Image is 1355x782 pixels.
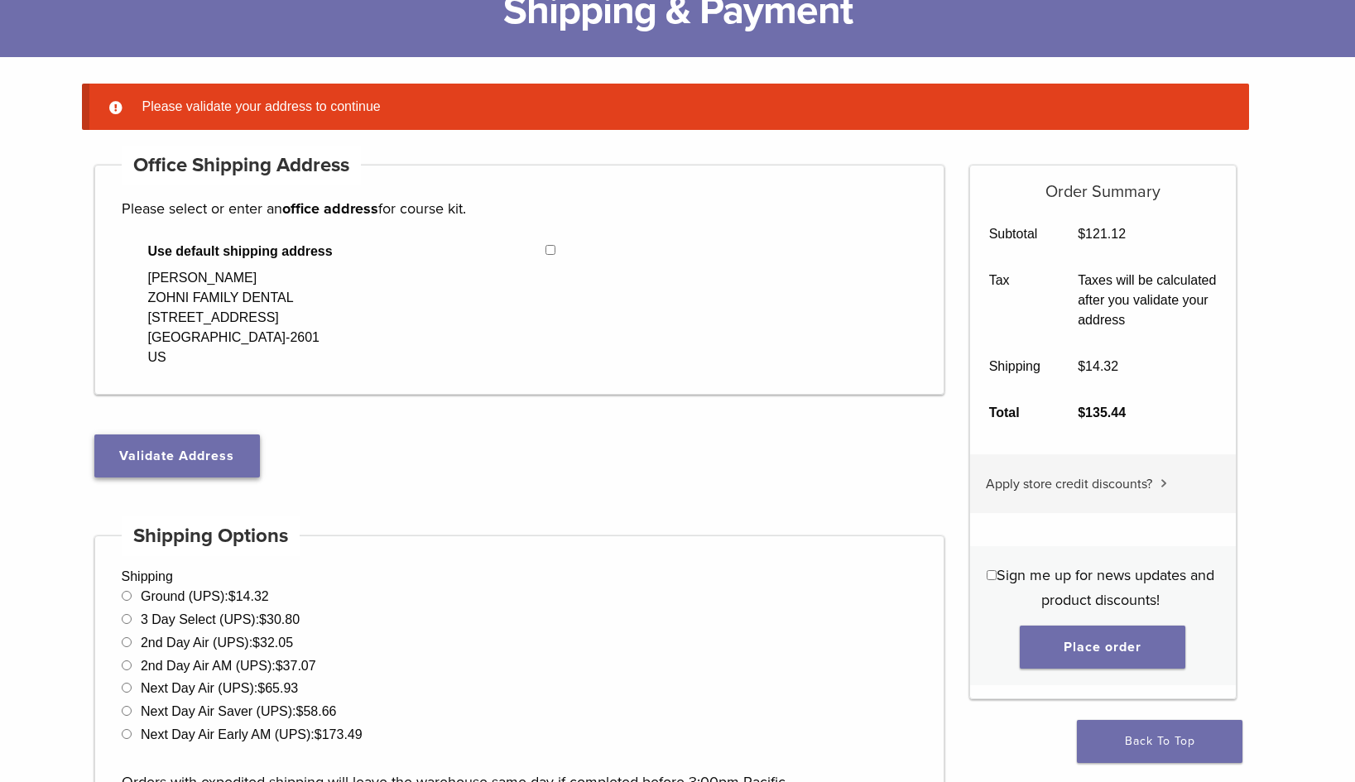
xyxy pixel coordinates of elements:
[122,146,362,185] h4: Office Shipping Address
[252,636,293,650] bdi: 32.05
[257,681,298,695] bdi: 65.93
[1078,227,1085,241] span: $
[1078,227,1126,241] bdi: 121.12
[970,257,1059,343] th: Tax
[259,612,267,626] span: $
[1078,405,1126,420] bdi: 135.44
[1078,405,1085,420] span: $
[296,704,337,718] bdi: 58.66
[315,727,363,741] bdi: 173.49
[257,681,265,695] span: $
[1078,359,1118,373] bdi: 14.32
[141,589,269,603] label: Ground (UPS):
[141,612,300,626] label: 3 Day Select (UPS):
[148,242,546,261] span: Use default shipping address
[1078,359,1085,373] span: $
[986,476,1152,492] span: Apply store credit discounts?
[122,196,918,221] p: Please select or enter an for course kit.
[276,659,283,673] span: $
[141,636,293,650] label: 2nd Day Air (UPS):
[997,566,1214,609] span: Sign me up for news updates and product discounts!
[1077,720,1242,763] a: Back To Top
[296,704,304,718] span: $
[970,343,1059,390] th: Shipping
[252,636,260,650] span: $
[276,659,316,673] bdi: 37.07
[122,516,300,556] h4: Shipping Options
[1020,626,1185,669] button: Place order
[141,727,363,741] label: Next Day Air Early AM (UPS):
[315,727,322,741] span: $
[136,97,1223,117] li: Please validate your address to continue
[259,612,300,626] bdi: 30.80
[148,268,320,367] div: [PERSON_NAME] ZOHNI FAMILY DENTAL [STREET_ADDRESS] [GEOGRAPHIC_DATA]-2601 US
[970,166,1236,202] h5: Order Summary
[94,434,260,477] button: Validate Address
[970,390,1059,436] th: Total
[1059,257,1236,343] td: Taxes will be calculated after you validate your address
[1160,479,1167,487] img: caret.svg
[228,589,236,603] span: $
[141,681,298,695] label: Next Day Air (UPS):
[987,570,997,580] input: Sign me up for news updates and product discounts!
[141,704,337,718] label: Next Day Air Saver (UPS):
[970,211,1059,257] th: Subtotal
[282,199,378,218] strong: office address
[228,589,269,603] bdi: 14.32
[141,659,316,673] label: 2nd Day Air AM (UPS):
